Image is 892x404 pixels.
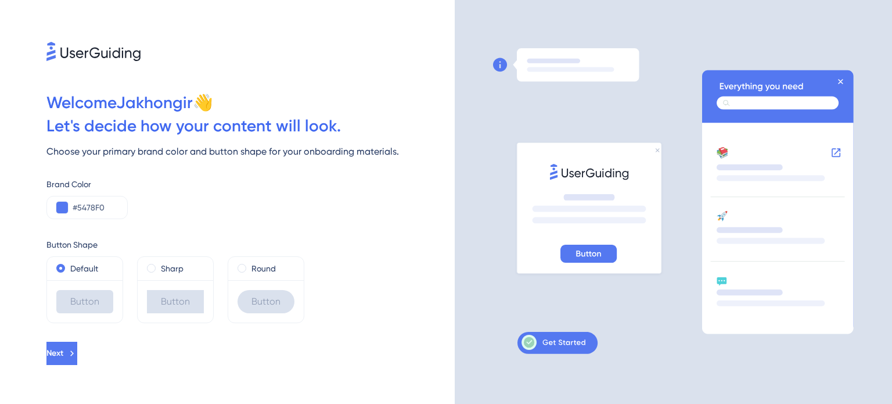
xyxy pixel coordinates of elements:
div: Button [147,290,204,313]
div: Button Shape [46,238,455,252]
div: Button [238,290,294,313]
div: Let ' s decide how your content will look. [46,115,455,138]
div: Button [56,290,113,313]
div: Welcome Jakhongir 👋 [46,91,455,115]
div: Choose your primary brand color and button shape for your onboarding materials. [46,145,455,159]
label: Sharp [161,262,184,276]
label: Default [70,262,98,276]
label: Round [251,262,276,276]
span: Next [46,346,63,360]
button: Next [46,342,77,365]
div: Brand Color [46,177,455,191]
